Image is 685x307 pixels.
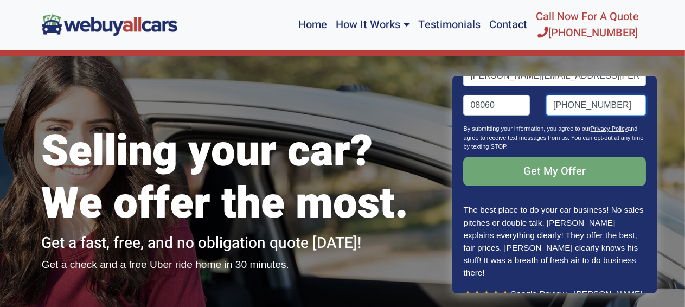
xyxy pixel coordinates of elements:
h2: Get a fast, free, and no obligation quote [DATE]! [42,234,438,253]
p: The best place to do your car business! No sales pitches or double talk. [PERSON_NAME] explains e... [464,203,646,278]
a: Call Now For A Quote[PHONE_NUMBER] [532,4,644,46]
img: We Buy All Cars in NJ logo [42,14,177,35]
a: Contact [485,4,532,46]
input: Phone [546,95,646,116]
a: Testimonials [414,4,485,46]
a: Privacy Policy [591,125,628,132]
p: Google Review - [PERSON_NAME] [464,287,646,300]
a: How It Works [331,4,414,46]
input: Get My Offer [464,157,646,186]
input: Email [464,66,646,86]
p: Get a check and a free Uber ride home in 30 minutes. [42,257,438,273]
p: By submitting your information, you agree to our and agree to receive text messages from us. You ... [464,124,646,157]
input: Zip code [464,95,530,116]
a: Home [294,4,331,46]
h1: Selling your car? We offer the most. [42,126,438,230]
